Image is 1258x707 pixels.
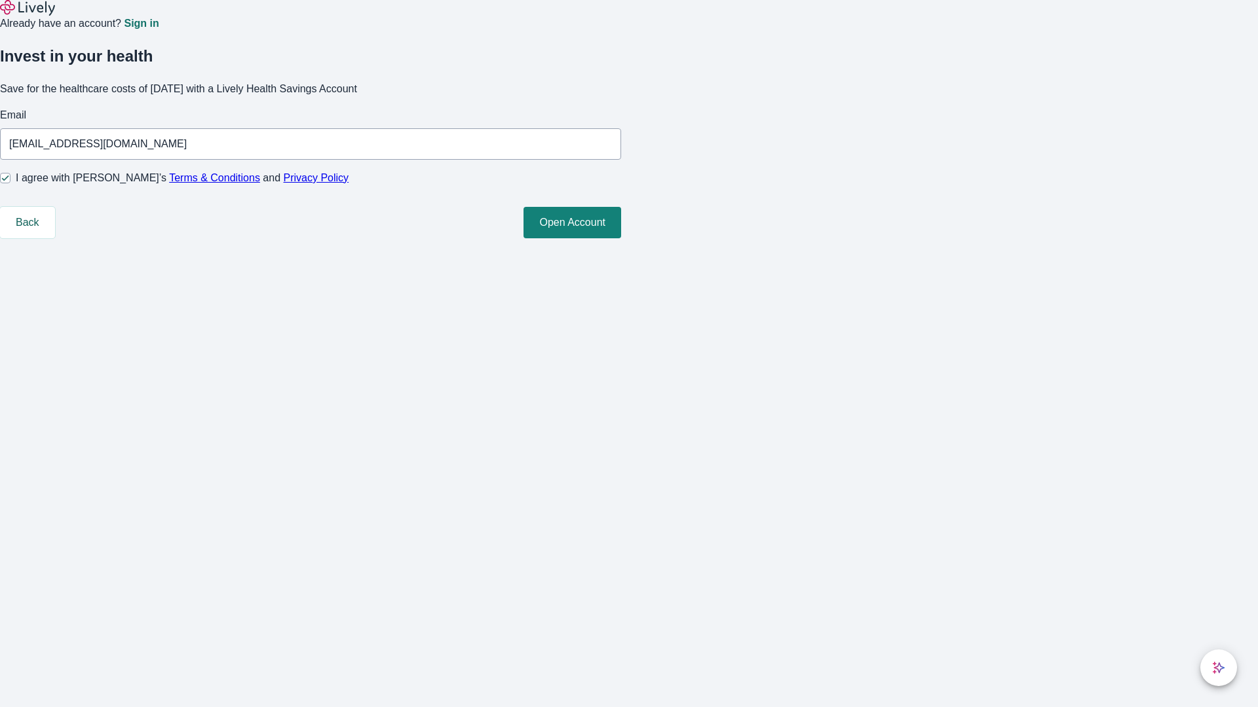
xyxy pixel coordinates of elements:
a: Privacy Policy [284,172,349,183]
a: Sign in [124,18,159,29]
svg: Lively AI Assistant [1212,661,1225,674]
button: Open Account [524,207,621,238]
span: I agree with [PERSON_NAME]’s and [16,170,349,186]
button: chat [1200,649,1237,686]
a: Terms & Conditions [169,172,260,183]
